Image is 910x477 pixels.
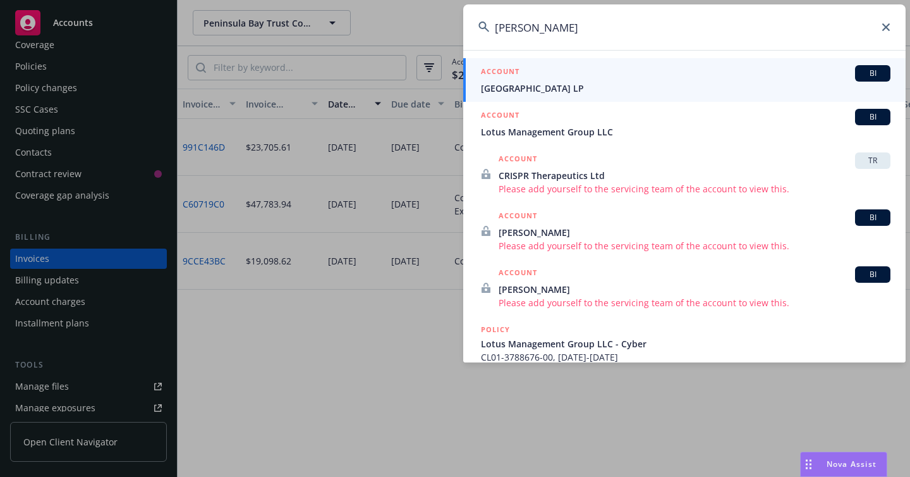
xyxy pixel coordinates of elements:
a: ACCOUNTBI[PERSON_NAME]Please add yourself to the servicing team of the account to view this. [463,259,906,316]
span: [PERSON_NAME] [499,226,890,239]
h5: ACCOUNT [499,266,537,282]
span: Please add yourself to the servicing team of the account to view this. [499,239,890,252]
input: Search... [463,4,906,50]
span: Please add yourself to the servicing team of the account to view this. [499,182,890,195]
span: Lotus Management Group LLC - Cyber [481,337,890,350]
h5: ACCOUNT [481,65,519,80]
span: [GEOGRAPHIC_DATA] LP [481,82,890,95]
span: BI [860,111,885,123]
span: CRISPR Therapeutics Ltd [499,169,890,182]
span: BI [860,212,885,223]
span: TR [860,155,885,166]
a: ACCOUNTTRCRISPR Therapeutics LtdPlease add yourself to the servicing team of the account to view ... [463,146,906,202]
h5: ACCOUNT [499,209,537,225]
h5: ACCOUNT [481,109,519,124]
span: BI [860,68,885,79]
span: CL01-3788676-00, [DATE]-[DATE] [481,350,890,364]
a: POLICYLotus Management Group LLC - CyberCL01-3788676-00, [DATE]-[DATE] [463,316,906,371]
a: ACCOUNTBI[GEOGRAPHIC_DATA] LP [463,58,906,102]
h5: ACCOUNT [499,152,537,168]
h5: POLICY [481,323,510,336]
span: Lotus Management Group LLC [481,125,890,139]
div: Drag to move [801,452,816,476]
button: Nova Assist [800,452,887,477]
span: Nova Assist [827,459,877,469]
span: BI [860,269,885,280]
span: [PERSON_NAME] [499,283,890,296]
a: ACCOUNTBI[PERSON_NAME]Please add yourself to the servicing team of the account to view this. [463,202,906,259]
span: Please add yourself to the servicing team of the account to view this. [499,296,890,309]
a: ACCOUNTBILotus Management Group LLC [463,102,906,146]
